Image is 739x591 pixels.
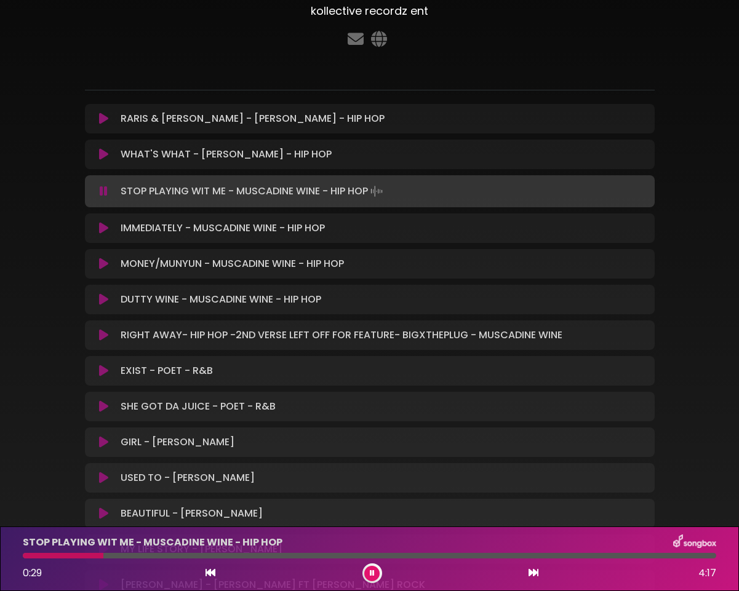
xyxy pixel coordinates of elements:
[121,328,562,343] p: RIGHT AWAY- HIP HOP -2ND VERSE LEFT OFF FOR FEATURE- BIGXTHEPLUG - MUSCADINE WINE
[121,221,325,236] p: IMMEDIATELY - MUSCADINE WINE - HIP HOP
[121,183,385,200] p: STOP PLAYING WIT ME - MUSCADINE WINE - HIP HOP
[698,566,716,581] span: 4:17
[121,470,255,485] p: USED TO - [PERSON_NAME]
[121,506,263,521] p: BEAUTIFUL - [PERSON_NAME]
[23,535,282,550] p: STOP PLAYING WIT ME - MUSCADINE WINE - HIP HOP
[23,566,42,580] span: 0:29
[368,183,385,200] img: waveform4.gif
[121,147,332,162] p: WHAT'S WHAT - [PERSON_NAME] - HIP HOP
[85,4,655,18] h3: kollective recordz ent
[121,292,321,307] p: DUTTY WINE - MUSCADINE WINE - HIP HOP
[121,363,213,378] p: EXIST - POET - R&B
[121,111,385,126] p: RARIS & [PERSON_NAME] - [PERSON_NAME] - HIP HOP
[121,256,344,271] p: MONEY/MUNYUN - MUSCADINE WINE - HIP HOP
[121,399,276,414] p: SHE GOT DA JUICE - POET - R&B
[673,534,716,550] img: songbox-logo-white.png
[121,435,234,450] p: GIRL - [PERSON_NAME]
